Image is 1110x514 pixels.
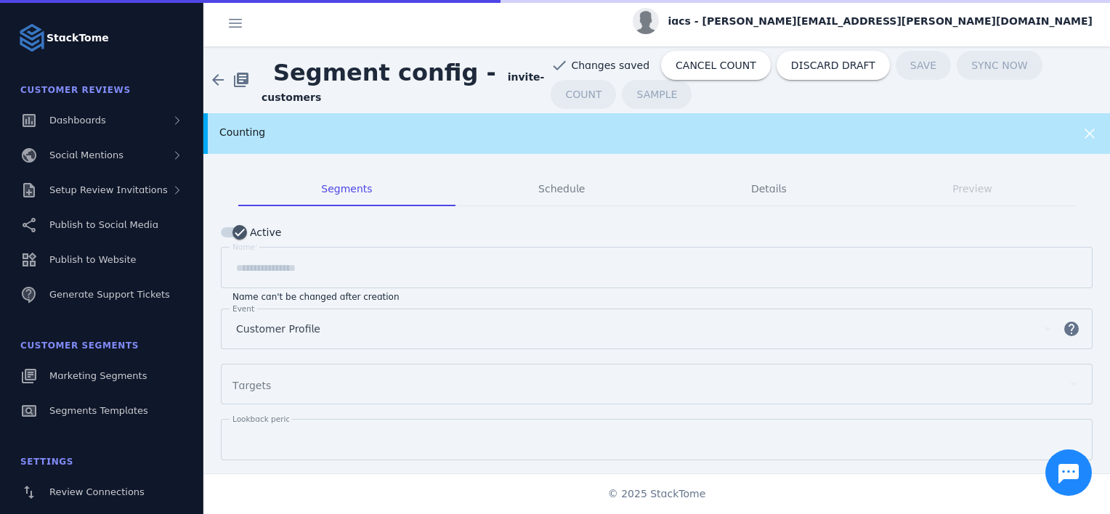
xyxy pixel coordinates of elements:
mat-icon: library_books [232,71,250,89]
span: Social Mentions [49,150,123,160]
span: Segments Templates [49,405,148,416]
span: © 2025 StackTome [608,486,706,502]
mat-icon: help [1054,320,1089,338]
span: iacs - [PERSON_NAME][EMAIL_ADDRESS][PERSON_NAME][DOMAIN_NAME] [668,14,1093,29]
mat-form-field: Segment targets [221,364,1093,419]
mat-label: Name [232,242,255,251]
span: Customer Segments [20,340,139,351]
label: Active [247,224,281,241]
span: Segment config - [262,47,508,98]
a: Generate Support Tickets [9,279,195,311]
img: Logo image [17,23,46,52]
span: Review Connections [49,486,145,497]
span: Segments [321,184,372,194]
span: Publish to Social Media [49,219,158,230]
button: DISCARD DRAFT [777,51,890,80]
span: Details [751,184,787,194]
span: Generate Support Tickets [49,289,170,300]
mat-icon: check [551,57,568,74]
img: profile.jpg [633,8,659,34]
span: Setup Review Invitations [49,184,168,195]
a: Segments Templates [9,395,195,427]
button: iacs - [PERSON_NAME][EMAIL_ADDRESS][PERSON_NAME][DOMAIN_NAME] [633,8,1093,34]
a: Marketing Segments [9,360,195,392]
button: CANCEL COUNT [661,51,771,80]
span: CANCEL COUNT [676,60,756,70]
span: Changes saved [571,58,649,73]
span: Schedule [538,184,585,194]
a: Publish to Website [9,244,195,276]
span: Marketing Segments [49,370,147,381]
mat-label: Targets [232,380,271,391]
span: DISCARD DRAFT [791,60,875,70]
mat-form-field: Segment events [221,309,1093,364]
mat-hint: Name can't be changed after creation [232,288,400,303]
span: Publish to Website [49,254,136,265]
a: Review Connections [9,476,195,508]
strong: invite-customers [262,71,544,103]
mat-label: Lookback period [232,415,296,423]
mat-label: Events [232,304,259,313]
div: Counting [219,125,1010,140]
mat-form-field: Segment name [221,247,1093,303]
span: Customer Reviews [20,85,131,95]
a: Publish to Social Media [9,209,195,241]
span: Customer Profile [236,320,320,338]
strong: StackTome [46,30,109,46]
span: Settings [20,457,73,467]
span: Dashboards [49,115,106,126]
